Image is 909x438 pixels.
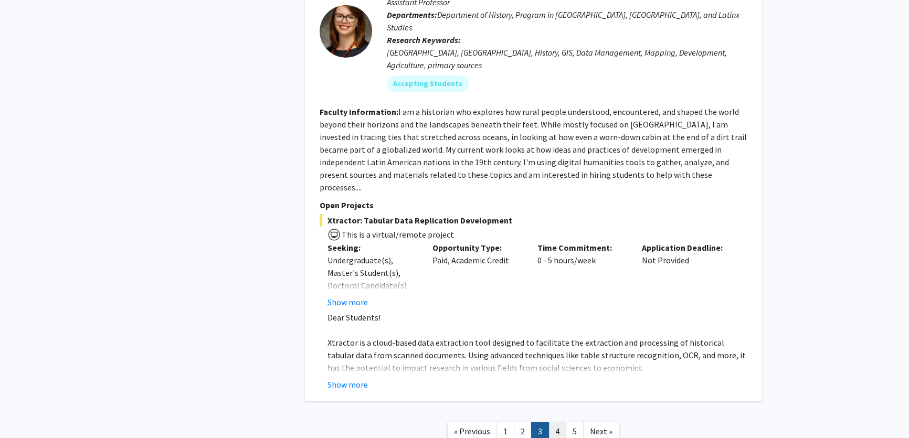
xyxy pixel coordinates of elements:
button: Show more [327,378,368,391]
p: Application Deadline: [642,241,731,254]
span: Xtractor: Tabular Data Replication Development [320,214,747,227]
button: Show more [327,296,368,308]
span: Dear Students! [327,312,380,323]
fg-read-more: I am a historian who explores how rural people understood, encountered, and shaped the world beyo... [320,106,747,193]
iframe: Chat [8,391,45,430]
p: Opportunity Type: [432,241,522,254]
div: Paid, Academic Credit [425,241,530,308]
span: Next » [590,426,612,436]
span: Department of History, Program in [GEOGRAPHIC_DATA], [GEOGRAPHIC_DATA], and Latinx Studies [387,9,739,33]
span: Xtractor is a cloud-based data extraction tool designed to facilitate the extraction and processi... [327,337,746,373]
b: Faculty Information: [320,106,398,117]
div: [GEOGRAPHIC_DATA], [GEOGRAPHIC_DATA], History, GIS, Data Management, Mapping, Development, Agricu... [387,46,747,71]
mat-chip: Accepting Students [387,76,469,92]
p: Time Commitment: [537,241,627,254]
p: Open Projects [320,199,747,211]
span: This is a virtual/remote project [341,229,454,240]
div: 0 - 5 hours/week [530,241,635,308]
span: « Previous [454,426,490,436]
div: Undergraduate(s), Master's Student(s), Doctoral Candidate(s) (PhD, MD, DMD, PharmD, etc.) [327,254,417,317]
div: Not Provided [634,241,739,308]
b: Departments: [387,9,437,20]
p: Seeking: [327,241,417,254]
b: Research Keywords: [387,35,461,45]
